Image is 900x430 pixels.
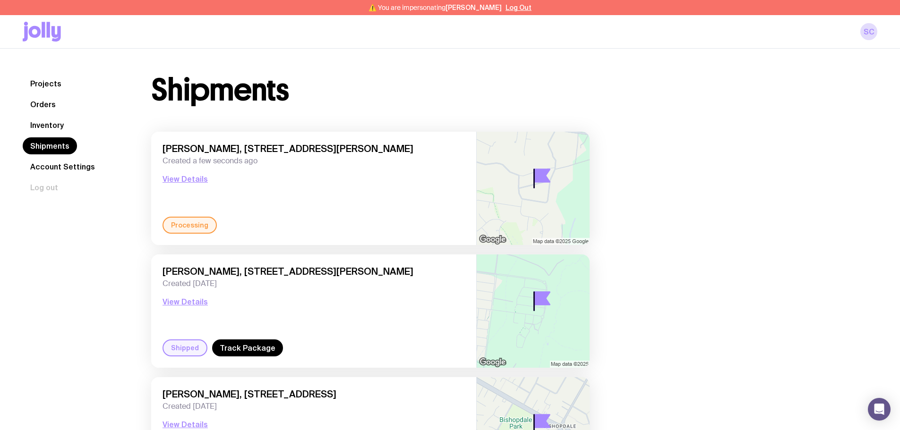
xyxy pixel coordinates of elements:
span: [PERSON_NAME], [STREET_ADDRESS][PERSON_NAME] [163,266,465,277]
div: Shipped [163,339,207,356]
a: Track Package [212,339,283,356]
span: ⚠️ You are impersonating [369,4,502,11]
a: Projects [23,75,69,92]
div: Open Intercom Messenger [868,398,891,421]
img: staticmap [477,254,590,368]
h1: Shipments [151,75,289,105]
span: Created [DATE] [163,402,465,411]
button: View Details [163,296,208,307]
button: Log Out [506,4,531,11]
a: Inventory [23,117,71,134]
span: Created a few seconds ago [163,156,465,166]
a: SC [860,23,877,40]
a: Orders [23,96,63,113]
button: View Details [163,173,208,185]
button: View Details [163,419,208,430]
button: Log out [23,179,66,196]
a: Account Settings [23,158,103,175]
img: staticmap [477,132,590,245]
span: Created [DATE] [163,279,465,288]
span: [PERSON_NAME], [STREET_ADDRESS] [163,388,465,400]
div: Processing [163,217,217,234]
span: [PERSON_NAME], [STREET_ADDRESS][PERSON_NAME] [163,143,465,154]
span: [PERSON_NAME] [446,4,502,11]
a: Shipments [23,137,77,154]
